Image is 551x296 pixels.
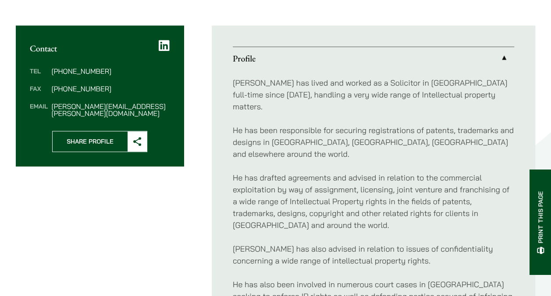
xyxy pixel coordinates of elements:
[52,131,147,152] button: Share Profile
[53,131,128,152] span: Share Profile
[30,103,48,117] dt: Email
[233,47,514,70] a: Profile
[233,172,514,231] p: He has drafted agreements and advised in relation to the commercial exploitation by way of assign...
[30,85,48,103] dt: Fax
[30,43,170,54] h2: Contact
[233,77,514,112] p: [PERSON_NAME] has lived and worked as a Solicitor in [GEOGRAPHIC_DATA] full-time since [DATE], ha...
[233,124,514,160] p: He has been responsible for securing registrations of patents, trademarks and designs in [GEOGRAP...
[233,243,514,267] p: [PERSON_NAME] has also advised in relation to issues of confidentiality concerning a wide range o...
[30,68,48,85] dt: Tel
[159,40,170,52] a: LinkedIn
[51,103,169,117] dd: [PERSON_NAME][EMAIL_ADDRESS][PERSON_NAME][DOMAIN_NAME]
[51,68,169,75] dd: [PHONE_NUMBER]
[51,85,169,92] dd: [PHONE_NUMBER]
